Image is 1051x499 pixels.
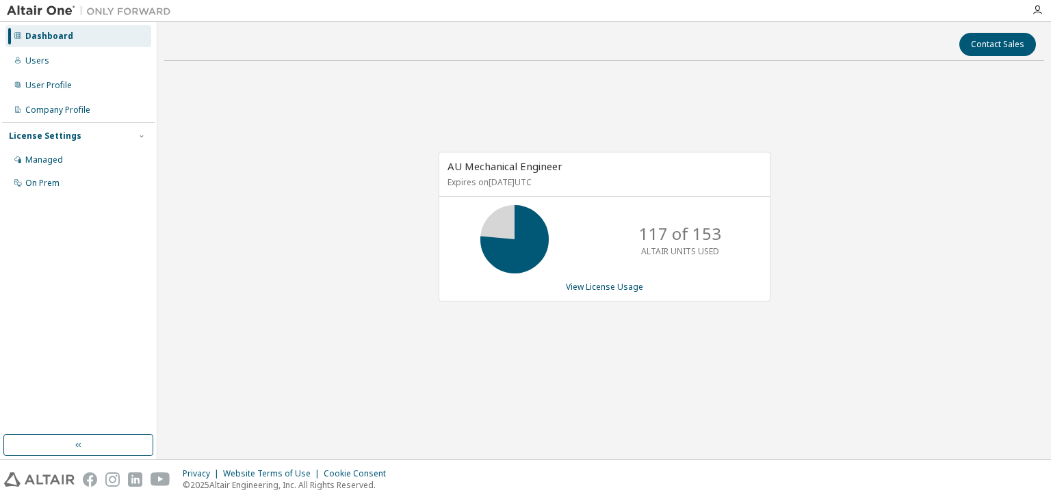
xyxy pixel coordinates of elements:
[25,178,60,189] div: On Prem
[447,159,562,173] span: AU Mechanical Engineer
[959,33,1036,56] button: Contact Sales
[566,281,643,293] a: View License Usage
[25,80,72,91] div: User Profile
[183,479,394,491] p: © 2025 Altair Engineering, Inc. All Rights Reserved.
[128,472,142,487] img: linkedin.svg
[25,105,90,116] div: Company Profile
[4,472,75,487] img: altair_logo.svg
[9,131,81,141] div: License Settings
[639,222,721,245] p: 117 of 153
[641,245,719,257] p: ALTAIR UNITS USED
[83,472,97,487] img: facebook.svg
[223,468,324,479] div: Website Terms of Use
[105,472,120,487] img: instagram.svg
[151,472,170,487] img: youtube.svg
[183,468,223,479] div: Privacy
[25,154,63,165] div: Managed
[25,31,73,42] div: Dashboard
[447,176,758,188] p: Expires on [DATE] UTC
[7,4,178,18] img: Altair One
[25,55,49,66] div: Users
[324,468,394,479] div: Cookie Consent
